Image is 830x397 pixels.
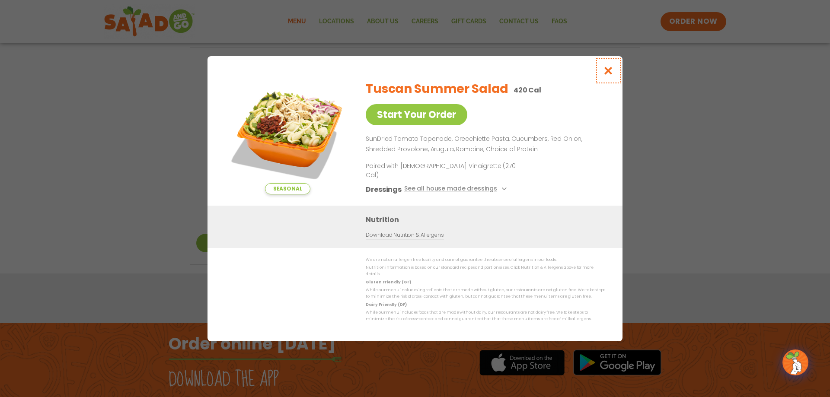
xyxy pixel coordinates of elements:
[366,309,605,323] p: While our menu includes foods that are made without dairy, our restaurants are not dairy free. We...
[366,80,508,98] h2: Tuscan Summer Salad
[783,350,808,375] img: wpChatIcon
[366,214,610,225] h3: Nutrition
[404,184,509,194] button: See all house made dressings
[366,287,605,300] p: While our menu includes ingredients that are made without gluten, our restaurants are not gluten ...
[366,279,411,284] strong: Gluten Friendly (GF)
[366,302,406,307] strong: Dairy Friendly (DF)
[227,73,348,194] img: Featured product photo for Tuscan Summer Salad
[366,231,444,239] a: Download Nutrition & Allergens
[366,264,605,278] p: Nutrition information is based on our standard recipes and portion sizes. Click Nutrition & Aller...
[366,104,467,125] a: Start Your Order
[366,257,605,263] p: We are not an allergen free facility and cannot guarantee the absence of allergens in our foods.
[594,56,622,85] button: Close modal
[514,85,541,95] p: 420 Cal
[265,183,310,194] span: Seasonal
[366,161,526,179] p: Paired with [DEMOGRAPHIC_DATA] Vinaigrette (270 Cal)
[366,134,602,155] p: SunDried Tomato Tapenade, Orecchiette Pasta, Cucumbers, Red Onion, Shredded Provolone, Arugula, R...
[366,184,402,194] h3: Dressings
